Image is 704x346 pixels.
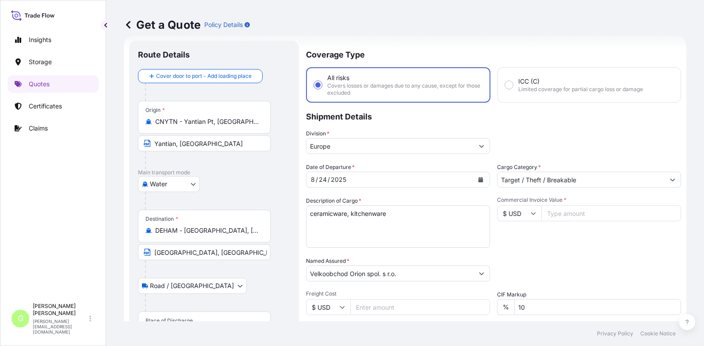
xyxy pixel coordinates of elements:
input: Text to appear on certificate [138,244,271,260]
button: Select transport [138,278,247,294]
button: Select transport [138,176,200,192]
input: Text to appear on certificate [138,135,271,151]
span: Freight Cost [306,290,490,297]
span: Commercial Invoice Value [497,196,681,204]
a: Privacy Policy [597,330,633,337]
p: Storage [29,58,52,66]
div: day, [318,174,328,185]
label: Division [306,129,329,138]
p: Insights [29,35,51,44]
div: % [497,299,514,315]
label: Description of Cargo [306,196,361,205]
p: Route Details [138,50,190,60]
p: Quotes [29,80,50,88]
button: Show suggestions [665,172,681,188]
span: All risks [327,73,349,82]
input: Enter amount [350,299,490,315]
a: Insights [8,31,99,49]
span: Date of Departure [306,163,355,172]
span: ICC (C) [518,77,539,86]
input: Full name [306,265,474,281]
input: ICC (C)Limited coverage for partial cargo loss or damage [505,81,513,89]
p: Main transport mode [138,169,290,176]
label: CIF Markup [497,290,526,299]
div: / [328,174,330,185]
span: G [18,314,23,323]
button: Show suggestions [474,265,490,281]
p: Policy Details [204,20,243,29]
input: All risksCovers losses or damages due to any cause, except for those excluded [314,81,322,89]
p: [PERSON_NAME][EMAIL_ADDRESS][DOMAIN_NAME] [33,319,88,334]
p: Certificates [29,102,62,111]
span: Road / [GEOGRAPHIC_DATA] [150,281,234,290]
p: [PERSON_NAME] [PERSON_NAME] [33,303,88,317]
span: Cover door to port - Add loading place [156,72,252,81]
div: year, [330,174,347,185]
label: Named Assured [306,257,349,265]
span: Limited coverage for partial cargo loss or damage [518,86,643,93]
div: Origin [145,107,165,114]
button: Cover door to port - Add loading place [138,69,263,83]
div: / [316,174,318,185]
button: Show suggestions [474,138,490,154]
div: month, [310,174,316,185]
a: Certificates [8,97,99,115]
input: Type amount [541,205,681,221]
a: Storage [8,53,99,71]
p: Get a Quote [124,18,201,32]
input: Enter percentage [514,299,681,315]
input: Type to search division [306,138,474,154]
textarea: glassware, kitchenware [306,205,490,248]
span: Covers losses or damages due to any cause, except for those excluded [327,82,482,96]
button: Calendar [474,173,488,187]
input: Origin [155,117,260,126]
input: Destination [155,226,260,235]
div: Place of Discharge [145,317,193,324]
a: Quotes [8,75,99,93]
label: Cargo Category [497,163,541,172]
input: Select a commodity type [497,172,665,188]
a: Cookie Notice [640,330,676,337]
p: Shipment Details [306,103,681,129]
span: Water [150,180,167,188]
p: Coverage Type [306,41,681,67]
div: Destination [145,215,178,223]
p: Claims [29,124,48,133]
a: Claims [8,119,99,137]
